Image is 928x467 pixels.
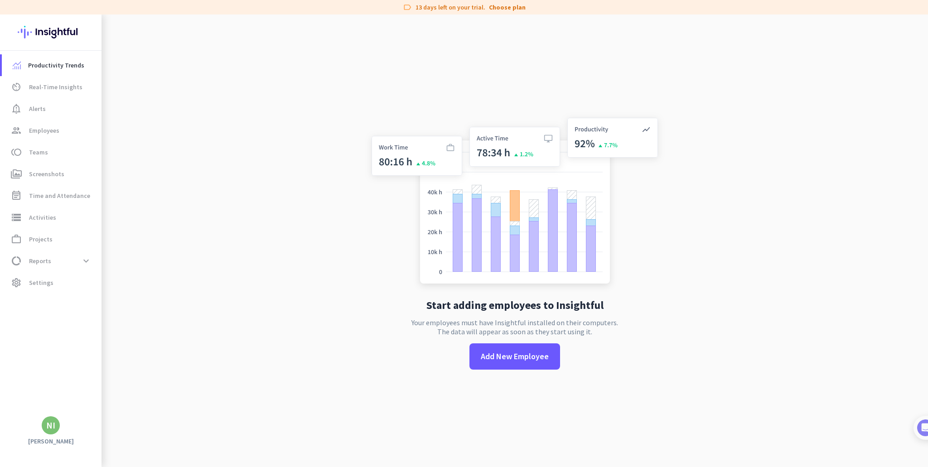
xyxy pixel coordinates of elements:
span: Time and Attendance [29,190,90,201]
p: Your employees must have Insightful installed on their computers. The data will appear as soon as... [411,318,618,336]
a: notification_importantAlerts [2,98,101,120]
i: storage [11,212,22,223]
a: groupEmployees [2,120,101,141]
i: av_timer [11,82,22,92]
span: Employees [29,125,59,136]
i: notification_important [11,103,22,114]
span: Projects [29,234,53,245]
span: Add New Employee [481,351,549,362]
a: work_outlineProjects [2,228,101,250]
a: data_usageReportsexpand_more [2,250,101,272]
i: label [403,3,412,12]
i: work_outline [11,234,22,245]
span: Activities [29,212,56,223]
img: Insightful logo [18,14,84,50]
a: perm_mediaScreenshots [2,163,101,185]
h2: Start adding employees to Insightful [426,300,604,311]
i: perm_media [11,169,22,179]
span: Productivity Trends [28,60,84,71]
span: Reports [29,255,51,266]
a: tollTeams [2,141,101,163]
a: menu-itemProductivity Trends [2,54,101,76]
button: expand_more [78,253,94,269]
i: event_note [11,190,22,201]
span: Screenshots [29,169,64,179]
a: storageActivities [2,207,101,228]
i: group [11,125,22,136]
div: NI [46,421,55,430]
button: Add New Employee [469,343,560,370]
a: event_noteTime and Attendance [2,185,101,207]
img: menu-item [13,61,21,69]
a: Choose plan [489,3,526,12]
img: no-search-results [365,112,665,293]
i: settings [11,277,22,288]
span: Teams [29,147,48,158]
a: av_timerReal-Time Insights [2,76,101,98]
span: Real-Time Insights [29,82,82,92]
a: settingsSettings [2,272,101,294]
span: Settings [29,277,53,288]
span: Alerts [29,103,46,114]
i: toll [11,147,22,158]
i: data_usage [11,255,22,266]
